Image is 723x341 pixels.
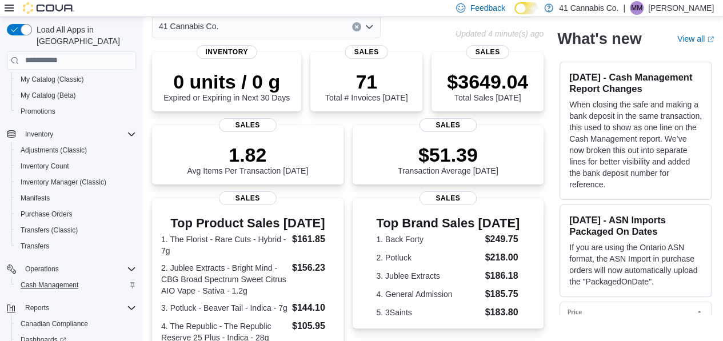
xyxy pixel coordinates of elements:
p: 41 Cannabis Co. [559,1,618,15]
span: Sales [219,118,276,132]
button: Manifests [11,190,141,206]
span: Operations [25,264,59,274]
span: Load All Apps in [GEOGRAPHIC_DATA] [32,24,136,47]
a: Canadian Compliance [16,317,93,331]
a: My Catalog (Classic) [16,73,89,86]
span: Transfers (Classic) [21,226,78,235]
button: Operations [21,262,63,276]
dt: 2. Jublee Extracts - Bright Mind - CBG Broad Spectrum Sweet Citrus AIO Vape - Sativa - 1.2g [161,262,287,296]
button: My Catalog (Beta) [11,87,141,103]
span: Adjustments (Classic) [16,143,136,157]
span: Reports [21,301,136,315]
span: Inventory Manager (Classic) [21,178,106,187]
button: Transfers (Classic) [11,222,141,238]
h3: [DATE] - Cash Management Report Changes [569,71,702,94]
dt: 5. 3Saints [376,307,480,318]
a: Transfers [16,239,54,253]
a: View allExternal link [677,34,714,43]
button: Canadian Compliance [11,316,141,332]
span: Transfers [16,239,136,253]
span: My Catalog (Classic) [21,75,84,84]
a: Transfers (Classic) [16,223,82,237]
a: Purchase Orders [16,207,77,221]
button: Inventory Count [11,158,141,174]
span: Sales [219,191,276,205]
dd: $185.75 [485,287,520,301]
h2: What's new [557,30,641,48]
h3: Top Brand Sales [DATE] [376,216,520,230]
span: Inventory [21,127,136,141]
button: Inventory [2,126,141,142]
dt: 1. The Florist - Rare Cuts - Hybrid - 7g [161,234,287,256]
a: Manifests [16,191,54,205]
a: Promotions [16,105,60,118]
span: 41 Cannabis Co. [159,19,218,33]
span: My Catalog (Classic) [16,73,136,86]
span: Sales [420,191,477,205]
span: My Catalog (Beta) [16,89,136,102]
dd: $161.85 [292,232,334,246]
button: Clear input [352,22,361,31]
button: Inventory [21,127,58,141]
p: | [623,1,625,15]
p: [PERSON_NAME] [648,1,714,15]
span: My Catalog (Beta) [21,91,76,100]
span: Feedback [470,2,505,14]
dt: 4. General Admission [376,288,480,300]
div: Expired or Expiring in Next 30 Days [163,70,290,102]
p: 0 units / 0 g [163,70,290,93]
div: Transaction Average [DATE] [398,143,498,175]
dd: $249.75 [485,232,520,246]
span: Sales [420,118,477,132]
img: Cova [23,2,74,14]
button: My Catalog (Classic) [11,71,141,87]
span: Reports [25,303,49,312]
dt: 3. Potluck - Beaver Tail - Indica - 7g [161,302,287,314]
button: Cash Management [11,277,141,293]
p: When closing the safe and making a bank deposit in the same transaction, this used to show as one... [569,99,702,190]
dd: $186.18 [485,269,520,283]
span: Inventory [25,130,53,139]
span: Inventory Count [21,162,69,171]
span: Inventory [196,45,257,59]
dd: $156.23 [292,261,334,275]
span: Transfers (Classic) [16,223,136,237]
span: Promotions [21,107,55,116]
dd: $144.10 [292,301,334,315]
span: MM [631,1,642,15]
span: Cash Management [16,278,136,292]
button: Purchase Orders [11,206,141,222]
div: Total # Invoices [DATE] [325,70,408,102]
span: Operations [21,262,136,276]
span: Purchase Orders [16,207,136,221]
p: $3649.04 [447,70,528,93]
span: Adjustments (Classic) [21,146,87,155]
button: Reports [2,300,141,316]
button: Operations [2,261,141,277]
span: Sales [345,45,388,59]
span: Cash Management [21,280,78,290]
span: Manifests [21,194,50,203]
svg: External link [707,36,714,43]
p: Updated 4 minute(s) ago [456,29,544,38]
span: Promotions [16,105,136,118]
div: Total Sales [DATE] [447,70,528,102]
span: Manifests [16,191,136,205]
button: Adjustments (Classic) [11,142,141,158]
span: Inventory Count [16,159,136,173]
dt: 2. Potluck [376,252,480,263]
span: Canadian Compliance [16,317,136,331]
button: Open list of options [365,22,374,31]
dd: $105.95 [292,319,334,333]
span: Inventory Manager (Classic) [16,175,136,189]
h3: [DATE] - ASN Imports Packaged On Dates [569,214,702,237]
button: Transfers [11,238,141,254]
a: Inventory Manager (Classic) [16,175,111,189]
input: Dark Mode [514,2,538,14]
div: Avg Items Per Transaction [DATE] [187,143,308,175]
dt: 3. Jublee Extracts [376,270,480,282]
span: Purchase Orders [21,210,73,219]
span: Transfers [21,242,49,251]
p: 1.82 [187,143,308,166]
dd: $183.80 [485,306,520,319]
